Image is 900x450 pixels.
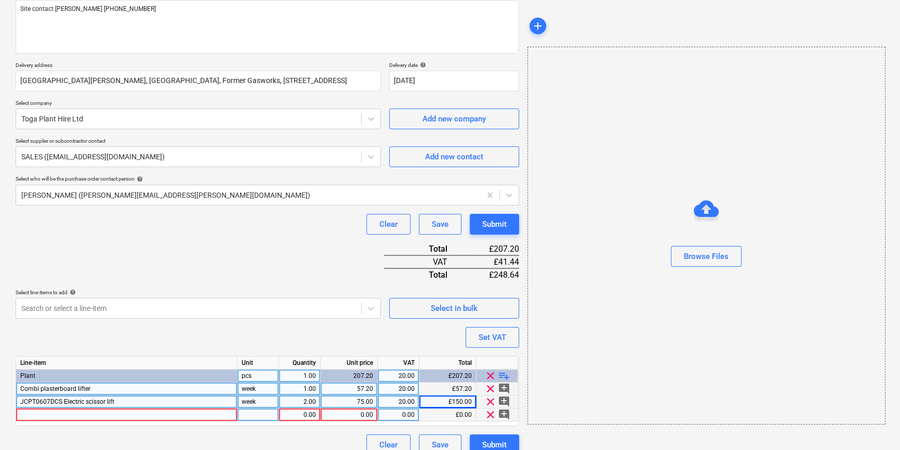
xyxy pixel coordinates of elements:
[16,357,237,370] div: Line-item
[684,250,729,263] div: Browse Files
[419,383,477,396] div: £57.20
[484,383,497,395] span: clear
[237,370,279,383] div: pcs
[20,372,35,379] span: Plant
[384,243,464,255] div: Total
[20,398,114,405] span: JCPT0607DCS Electric scissor lift
[527,47,885,425] div: Browse Files
[484,408,497,421] span: clear
[389,108,519,129] button: Add new company
[482,217,507,231] div: Submit
[498,408,510,421] span: add_comment
[498,370,510,382] span: playlist_add
[378,357,419,370] div: VAT
[425,150,483,163] div: Add new contact
[16,71,381,91] input: Delivery address
[419,357,477,370] div: Total
[283,383,316,396] div: 1.00
[464,268,519,281] div: £248.64
[237,396,279,408] div: week
[16,175,519,182] div: Select who will be the purchase order contact person
[419,408,477,421] div: £0.00
[418,62,426,68] span: help
[384,255,464,268] div: VAT
[325,396,373,408] div: 75.00
[321,357,378,370] div: Unit price
[379,217,398,231] div: Clear
[325,408,373,421] div: 0.00
[16,289,381,296] div: Select line-items to add
[237,357,279,370] div: Unit
[422,112,486,126] div: Add new company
[20,385,90,392] span: Combi plasterboard lifter
[384,268,464,281] div: Total
[532,20,544,32] span: add
[848,400,900,450] iframe: Chat Widget
[498,396,510,408] span: add_comment
[68,289,76,295] span: help
[382,396,415,408] div: 20.00
[389,71,519,91] input: Delivery date not specified
[382,383,415,396] div: 20.00
[389,146,519,167] button: Add new contact
[382,408,415,421] div: 0.00
[419,396,477,408] div: £150.00
[389,298,519,319] button: Select in bulk
[431,302,478,315] div: Select in bulk
[464,255,519,268] div: £41.44
[466,327,519,348] button: Set VAT
[419,214,461,235] button: Save
[283,396,316,408] div: 2.00
[671,246,742,267] button: Browse Files
[419,370,477,383] div: £207.20
[366,214,411,235] button: Clear
[283,370,316,383] div: 1.00
[16,138,381,146] p: Select supplier or subcontractor contact
[484,370,497,382] span: clear
[389,62,519,69] div: Delivery date
[279,357,321,370] div: Quantity
[283,408,316,421] div: 0.00
[470,214,519,235] button: Submit
[432,217,448,231] div: Save
[479,331,506,344] div: Set VAT
[16,62,381,71] p: Delivery address
[325,370,373,383] div: 207.20
[135,176,143,182] span: help
[484,396,497,408] span: clear
[464,243,519,255] div: £207.20
[325,383,373,396] div: 57.20
[237,383,279,396] div: week
[16,100,381,108] p: Select company
[382,370,415,383] div: 20.00
[498,383,510,395] span: add_comment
